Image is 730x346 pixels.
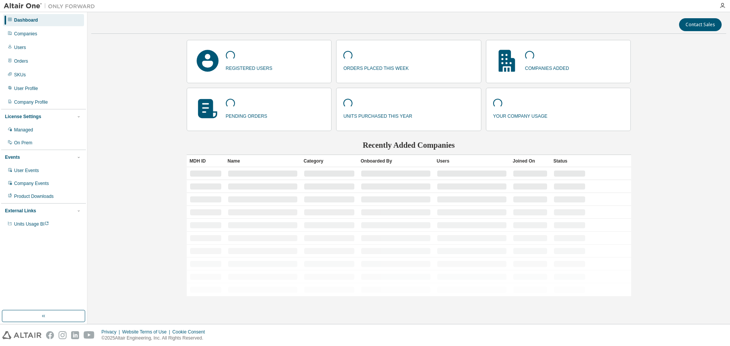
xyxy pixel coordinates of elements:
[228,155,298,167] div: Name
[304,155,355,167] div: Category
[343,111,412,120] p: units purchased this year
[5,154,20,160] div: Events
[14,127,33,133] div: Managed
[226,63,273,72] p: registered users
[343,63,409,72] p: orders placed this week
[226,111,267,120] p: pending orders
[437,155,507,167] div: Users
[122,329,172,335] div: Website Terms of Use
[361,155,431,167] div: Onboarded By
[14,17,38,23] div: Dashboard
[71,331,79,339] img: linkedin.svg
[14,58,28,64] div: Orders
[14,44,26,51] div: Users
[59,331,67,339] img: instagram.svg
[14,140,32,146] div: On Prem
[102,329,122,335] div: Privacy
[525,63,569,72] p: companies added
[14,167,39,174] div: User Events
[187,140,631,150] h2: Recently Added Companies
[493,111,547,120] p: your company usage
[554,155,586,167] div: Status
[14,193,54,199] div: Product Downloads
[172,329,209,335] div: Cookie Consent
[14,99,48,105] div: Company Profile
[84,331,95,339] img: youtube.svg
[14,31,37,37] div: Companies
[14,180,49,186] div: Company Events
[5,208,36,214] div: External Links
[46,331,54,339] img: facebook.svg
[190,155,222,167] div: MDH ID
[679,18,722,31] button: Contact Sales
[5,114,41,120] div: License Settings
[14,85,38,92] div: User Profile
[14,221,49,227] span: Units Usage BI
[2,331,41,339] img: altair_logo.svg
[14,72,26,78] div: SKUs
[513,155,547,167] div: Joined On
[4,2,99,10] img: Altair One
[102,335,209,341] p: © 2025 Altair Engineering, Inc. All Rights Reserved.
